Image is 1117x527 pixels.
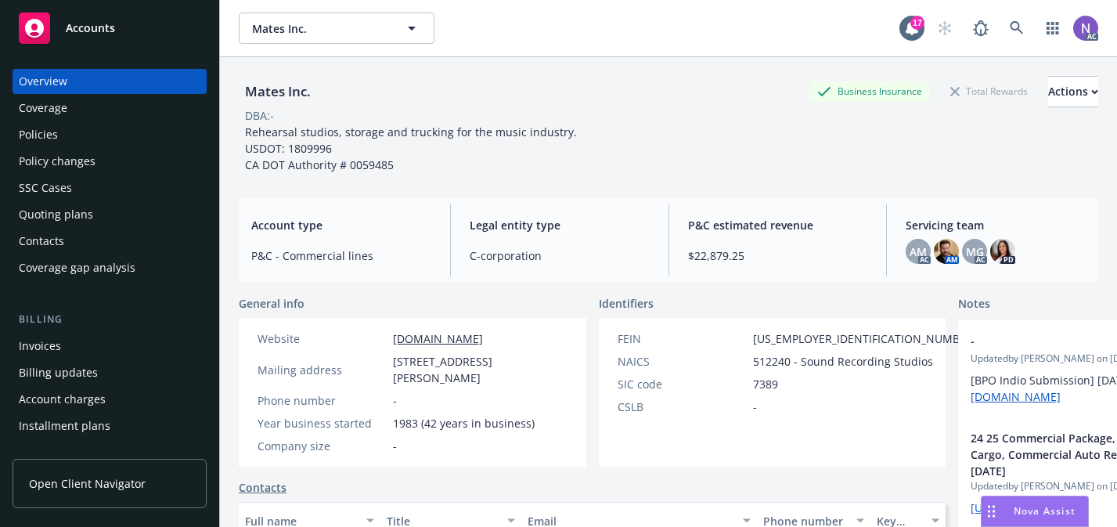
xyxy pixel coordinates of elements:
span: Mates Inc. [252,20,387,37]
span: Accounts [66,22,115,34]
span: - [393,438,397,454]
button: Nova Assist [981,496,1089,527]
div: Coverage gap analysis [19,255,135,280]
a: Billing updates [13,360,207,385]
img: photo [1073,16,1098,41]
a: Installment plans [13,413,207,439]
span: P&C estimated revenue [688,217,868,233]
div: 17 [910,16,924,30]
div: Actions [1048,77,1098,106]
a: Quoting plans [13,202,207,227]
a: Search [1001,13,1032,44]
span: Rehearsal studios, storage and trucking for the music industry. USDOT: 1809996 CA DOT Authority #... [245,125,577,172]
div: FEIN [618,330,747,347]
a: Overview [13,69,207,94]
span: Open Client Navigator [29,475,146,492]
a: Accounts [13,6,207,50]
div: Company size [258,438,387,454]
span: Nova Assist [1014,504,1076,518]
div: NAICS [618,353,747,370]
a: Contacts [13,229,207,254]
span: General info [239,295,304,312]
div: Coverage [19,96,67,121]
div: Contacts [19,229,64,254]
a: [URL][DOMAIN_NAME] [971,500,1089,515]
img: photo [990,239,1015,264]
span: 512240 - Sound Recording Studios [753,353,933,370]
span: $22,879.25 [688,247,868,264]
div: Drag to move [982,496,1001,526]
a: Policy changes [13,149,207,174]
a: Coverage gap analysis [13,255,207,280]
div: CSLB [618,399,747,415]
button: Actions [1048,76,1098,107]
span: Identifiers [599,295,654,312]
div: Policy changes [19,149,95,174]
span: [STREET_ADDRESS][PERSON_NAME] [393,353,568,386]
div: DBA: - [245,107,274,124]
span: P&C - Commercial lines [251,247,431,264]
a: Policies [13,122,207,147]
span: - [753,399,757,415]
span: - [393,392,397,409]
div: Billing updates [19,360,98,385]
a: SSC Cases [13,175,207,200]
div: Overview [19,69,67,94]
a: Coverage [13,96,207,121]
span: Notes [958,295,990,314]
span: 1983 (42 years in business) [393,415,535,431]
a: Contacts [239,479,286,496]
button: Mates Inc. [239,13,434,44]
a: Start snowing [929,13,960,44]
span: AM [910,244,927,260]
div: Website [258,330,387,347]
div: Business Insurance [809,81,930,101]
div: Billing [13,312,207,327]
div: SIC code [618,376,747,392]
span: Account type [251,217,431,233]
div: Installment plans [19,413,110,439]
span: C-corporation [470,247,650,264]
span: [US_EMPLOYER_IDENTIFICATION_NUMBER] [753,330,977,347]
a: Switch app [1037,13,1068,44]
div: Phone number [258,392,387,409]
div: Mailing address [258,362,387,378]
div: Total Rewards [942,81,1036,101]
div: Account charges [19,387,106,412]
span: Servicing team [906,217,1086,233]
div: Mates Inc. [239,81,317,102]
div: Year business started [258,415,387,431]
a: Invoices [13,334,207,359]
a: Report a Bug [965,13,996,44]
div: SSC Cases [19,175,72,200]
a: [DOMAIN_NAME] [393,331,483,346]
span: Legal entity type [470,217,650,233]
img: photo [934,239,959,264]
span: MG [966,244,984,260]
div: Policies [19,122,58,147]
div: Invoices [19,334,61,359]
span: 7389 [753,376,778,392]
div: Quoting plans [19,202,93,227]
a: Account charges [13,387,207,412]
